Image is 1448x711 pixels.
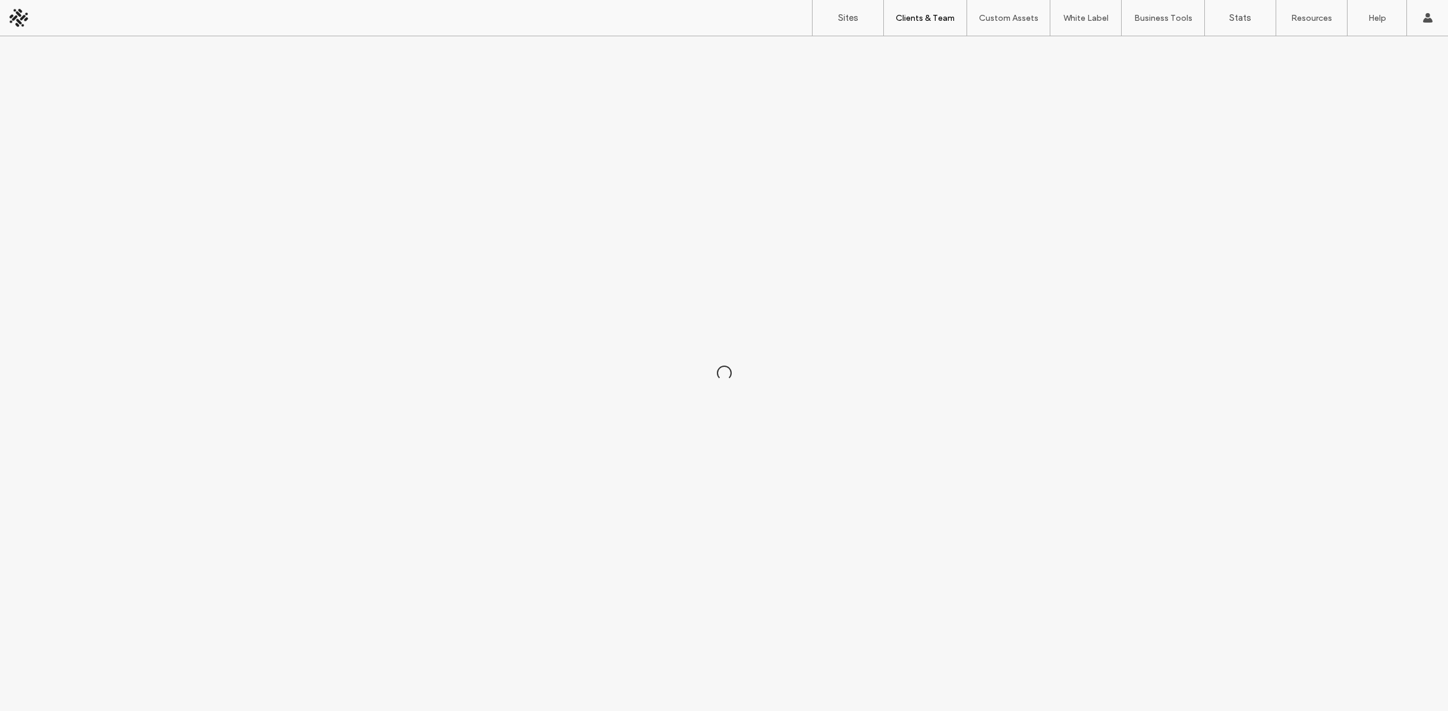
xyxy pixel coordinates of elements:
label: White Label [1063,13,1109,23]
span: Help [27,8,52,19]
label: Business Tools [1134,13,1192,23]
label: Custom Assets [979,13,1038,23]
label: Stats [1229,12,1251,23]
label: Help [1368,13,1386,23]
label: Resources [1291,13,1332,23]
label: Clients & Team [896,13,955,23]
label: Sites [838,12,858,23]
